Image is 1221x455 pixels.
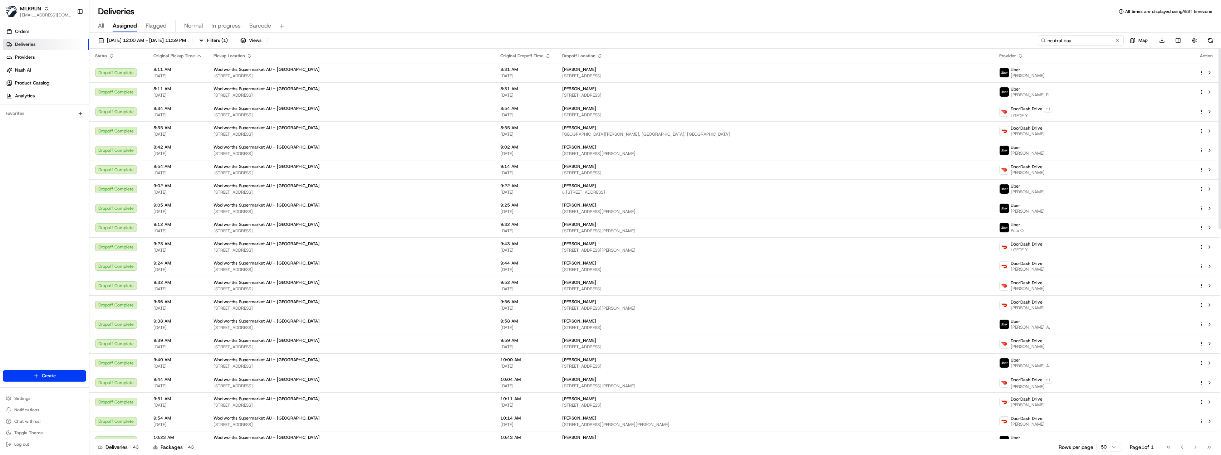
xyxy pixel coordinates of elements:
img: doordash_logo_v2.png [1000,242,1009,252]
span: [DATE] [500,209,551,214]
span: 8:42 AM [153,144,202,150]
span: Uber [1011,183,1020,189]
span: Woolworths Supermarket AU - [GEOGRAPHIC_DATA] [214,318,320,324]
span: [STREET_ADDRESS][PERSON_NAME] [562,305,988,311]
span: Orders [15,28,29,35]
div: 43 [186,444,196,450]
span: I GEDE Y. [1011,113,1052,118]
span: [PERSON_NAME] [562,67,596,72]
span: Create [42,373,56,379]
span: 9:02 AM [153,183,202,189]
span: [DATE] [500,151,551,156]
span: All [98,21,104,30]
span: Original Dropoff Time [500,53,544,59]
span: 10:23 AM [153,435,202,440]
input: Type to search [1038,35,1124,45]
span: Woolworths Supermarket AU - [GEOGRAPHIC_DATA] [214,222,320,227]
span: [PERSON_NAME] [1011,73,1045,78]
span: 8:31 AM [500,86,551,92]
span: Woolworths Supermarket AU - [GEOGRAPHIC_DATA] [214,435,320,440]
span: [STREET_ADDRESS] [562,92,988,98]
span: 9:44 AM [500,260,551,266]
span: [STREET_ADDRESS] [214,131,489,137]
span: 8:11 AM [153,67,202,72]
span: [STREET_ADDRESS] [562,402,988,408]
span: [STREET_ADDRESS] [214,151,489,156]
span: [PERSON_NAME] [1011,170,1045,175]
span: Uber [1011,435,1020,441]
span: [PERSON_NAME] [562,144,596,150]
img: doordash_logo_v2.png [1000,339,1009,348]
span: [PERSON_NAME] [562,396,596,402]
span: [PERSON_NAME] P. [1011,92,1049,98]
span: [PERSON_NAME] [562,164,596,169]
img: doordash_logo_v2.png [1000,262,1009,271]
a: Orders [3,26,89,37]
span: DoorDash Drive [1011,299,1043,305]
span: 9:51 AM [153,396,202,402]
img: uber-new-logo.jpeg [1000,436,1009,445]
span: [PERSON_NAME] [562,183,596,189]
span: [PERSON_NAME] [562,377,596,382]
img: uber-new-logo.jpeg [1000,68,1009,77]
span: [PERSON_NAME] [1011,266,1045,272]
span: [STREET_ADDRESS] [214,344,489,350]
span: [STREET_ADDRESS] [562,325,988,330]
span: Nash AI [15,67,31,73]
span: 8:11 AM [153,86,202,92]
button: MILKRUN [20,5,41,12]
span: Filters [207,37,228,44]
span: [DATE] [500,189,551,195]
span: Log out [14,441,29,447]
span: [PERSON_NAME] [1011,384,1052,389]
button: Views [237,35,265,45]
span: Analytics [15,93,35,99]
span: 9:22 AM [500,183,551,189]
span: [PERSON_NAME] [1011,189,1045,195]
span: [STREET_ADDRESS] [214,383,489,389]
span: [DATE] [500,383,551,389]
button: Log out [3,439,86,449]
img: uber-new-logo.jpeg [1000,320,1009,329]
span: Uber [1011,319,1020,324]
img: doordash_logo_v2.png [1000,300,1009,310]
div: Deliveries [98,444,141,451]
span: 10:14 AM [500,415,551,421]
span: Settings [14,396,30,401]
span: Uber [1011,67,1020,73]
span: [PERSON_NAME] A. [1011,363,1050,369]
span: DoorDash Drive [1011,241,1043,247]
span: [PERSON_NAME] [562,415,596,421]
span: Woolworths Supermarket AU - [GEOGRAPHIC_DATA] [214,125,320,131]
span: Notifications [14,407,39,413]
span: 9:23 AM [153,241,202,247]
span: 9:40 AM [153,357,202,363]
span: [DATE] [153,209,202,214]
span: [STREET_ADDRESS] [562,286,988,292]
span: [PERSON_NAME] A. [1011,324,1050,330]
span: ( 1 ) [221,37,228,44]
span: [DATE] [153,228,202,234]
span: [DATE] [153,286,202,292]
span: Map [1138,37,1148,44]
span: Chat with us! [14,418,40,424]
span: [DATE] [153,344,202,350]
span: DoorDash Drive [1011,280,1043,286]
span: [DATE] [500,305,551,311]
span: 9:39 AM [153,338,202,343]
span: Woolworths Supermarket AU - [GEOGRAPHIC_DATA] [214,299,320,305]
span: DoorDash Drive [1011,164,1043,170]
span: [DATE] [153,112,202,118]
button: Settings [3,393,86,403]
span: [PERSON_NAME] [562,280,596,285]
span: 9:56 AM [500,299,551,305]
img: uber-new-logo.jpeg [1000,223,1009,232]
span: Provider [999,53,1016,59]
span: DoorDash Drive [1011,106,1043,112]
span: [STREET_ADDRESS][PERSON_NAME] [562,383,988,389]
span: 10:43 AM [500,435,551,440]
span: [STREET_ADDRESS] [214,228,489,234]
div: Packages [153,444,196,451]
img: doordash_logo_v2.png [1000,397,1009,407]
span: 8:55 AM [500,125,551,131]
